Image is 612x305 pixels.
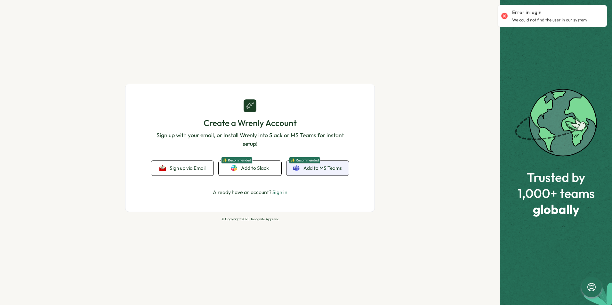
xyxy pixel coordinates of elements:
[518,170,595,184] span: Trusted by
[512,9,541,16] p: Error in login
[303,165,342,172] span: Add to MS Teams
[286,161,349,176] a: ✨ RecommendedAdd to MS Teams
[151,117,349,129] h1: Create a Wrenly Account
[512,17,587,23] p: We could not find the user in our system
[221,157,253,164] span: ✨ Recommended
[151,131,349,148] p: Sign up with your email, or Install Wrenly into Slack or MS Teams for instant setup!
[518,186,595,200] span: 1,000+ teams
[241,165,269,172] span: Add to Slack
[272,189,287,195] a: Sign in
[289,157,320,164] span: ✨ Recommended
[170,165,205,171] span: Sign up via Email
[213,188,287,196] p: Already have an account?
[151,161,213,176] button: Sign up via Email
[125,217,375,221] p: © Copyright 2025, Incognito Apps Inc
[518,202,595,216] span: globally
[219,161,281,176] a: ✨ RecommendedAdd to Slack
